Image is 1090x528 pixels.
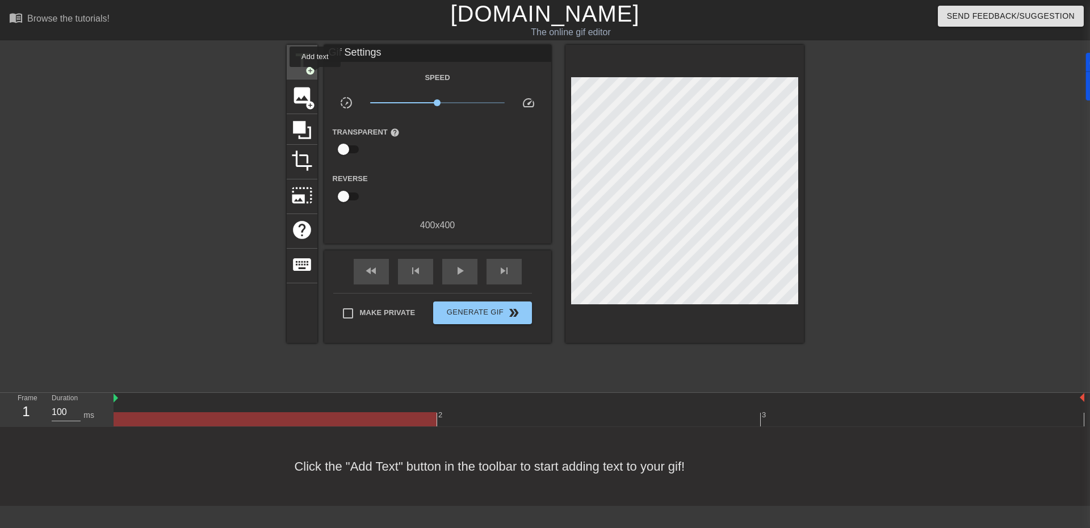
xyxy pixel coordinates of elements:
div: Browse the tutorials! [27,14,110,23]
span: help [390,128,400,137]
span: Send Feedback/Suggestion [947,9,1075,23]
span: play_arrow [453,264,467,278]
div: Frame [9,393,43,426]
button: Send Feedback/Suggestion [938,6,1084,27]
span: Make Private [360,307,416,319]
div: The online gif editor [369,26,773,39]
div: ms [83,409,94,421]
img: bound-end.png [1080,393,1084,402]
div: 1 [18,401,35,422]
span: speed [522,96,535,110]
span: Generate Gif [438,306,527,320]
span: help [291,219,313,241]
div: 2 [438,409,445,421]
span: fast_rewind [364,264,378,278]
button: Generate Gif [433,301,531,324]
span: slow_motion_video [339,96,353,110]
span: photo_size_select_large [291,185,313,206]
span: skip_previous [409,264,422,278]
label: Duration [52,395,78,402]
div: 400 x 400 [324,219,551,232]
span: image [291,85,313,106]
label: Transparent [333,127,400,138]
div: 3 [762,409,768,421]
span: keyboard [291,254,313,275]
span: skip_next [497,264,511,278]
span: crop [291,150,313,171]
div: Gif Settings [324,45,551,62]
label: Speed [425,72,450,83]
span: title [291,50,313,72]
label: Reverse [333,173,368,185]
a: Browse the tutorials! [9,11,110,28]
span: add_circle [305,66,315,76]
span: menu_book [9,11,23,24]
span: add_circle [305,100,315,110]
span: double_arrow [507,306,521,320]
a: [DOMAIN_NAME] [450,1,639,26]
